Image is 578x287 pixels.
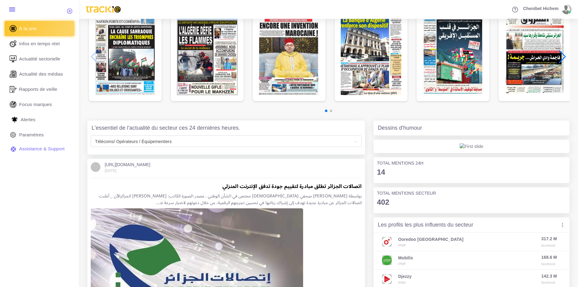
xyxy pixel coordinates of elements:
[91,135,362,147] span: Télécoms/ Opérateurs / Équipementiers
[541,236,561,242] span: 317.2 M
[398,261,413,266] div: page
[5,127,74,142] a: Paramètres
[325,110,327,112] span: Go to slide 1
[520,5,574,14] a: Chenibet Hichem avatar
[5,36,74,51] a: Infos en temps réel
[8,70,18,79] img: revue-editorielle.svg
[5,67,74,82] a: Actualité des médias
[377,168,566,177] h2: 14
[541,254,561,260] span: 168.6 M
[8,85,18,94] img: rapport_1.svg
[5,21,74,36] a: À la une
[377,191,566,196] h6: TOTAL MENTIONS SECTEUR
[378,222,473,228] h4: Les profils les plus influents du secteur
[19,101,52,108] span: Focus marques
[21,116,35,123] span: Alertes
[5,112,74,127] a: Alertes
[8,54,18,63] img: revue-sectorielle.svg
[19,56,60,62] span: Actualité sectorielle
[19,132,44,138] span: Paramètres
[105,169,117,173] small: [DATE]
[330,110,332,112] span: Go to slide 2
[541,261,561,266] span: facebook
[92,125,240,132] h4: L'essentiel de l'actualité du secteur ces 24 dernières heures.
[19,145,65,152] span: Assistance & Support
[5,82,74,97] a: Rapports de veille
[378,125,422,132] h4: Dessins d'humour
[19,25,37,32] span: À la une
[541,273,561,279] span: 142.3 M
[8,39,18,48] img: revue-live.svg
[541,280,561,285] span: facebook
[377,161,566,166] h6: TOTAL MENTIONS 24H
[382,274,392,284] img: Djezzy
[398,236,463,242] div: Ooredoo [GEOGRAPHIC_DATA]
[8,100,18,109] img: focus-marques.svg
[83,3,123,15] img: trackio.svg
[398,273,411,279] div: Djezzy
[558,50,566,63] div: Next slide
[19,86,57,93] span: Rapports de veille
[8,130,18,139] img: parametre.svg
[5,97,74,112] a: Focus marques
[93,137,360,146] span: Télécoms/ Opérateurs / Équipementiers
[541,243,561,248] span: facebook
[10,115,19,124] img: Alerte.svg
[398,255,413,261] div: Mobilis
[523,6,558,11] span: Chenibet Hichem
[105,162,150,167] h6: [URL][DOMAIN_NAME]
[5,51,74,67] a: Actualité sectorielle
[382,237,392,247] img: Ooredoo Algérie
[398,242,463,247] div: page
[398,280,411,285] div: page
[91,183,362,191] h5: اتصالات الجزائر تطلق مبادرة لتقييم جودة تدفق الإنترنت المنزلي
[19,40,60,47] span: Infos en temps réel
[8,24,18,33] img: home.svg
[562,5,570,14] img: avatar
[460,143,483,149] img: First slide
[377,198,566,207] h2: 402
[19,71,63,77] span: Actualité des médias
[91,193,362,207] p: بواسطة [PERSON_NAME] صحفي [DEMOGRAPHIC_DATA] مختص في الشأن الوطني . مصدر الصورة الكاتب: [PERSON_N...
[382,255,392,265] img: Mobilis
